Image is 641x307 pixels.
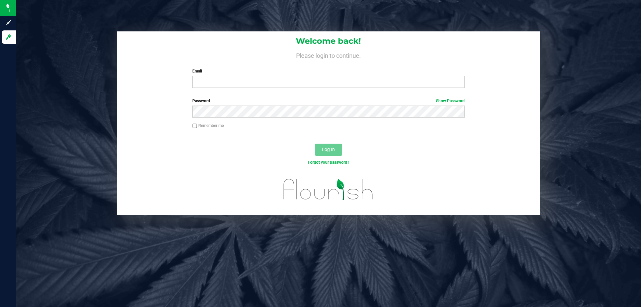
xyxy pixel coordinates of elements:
[117,51,540,59] h4: Please login to continue.
[315,144,342,156] button: Log In
[192,68,464,74] label: Email
[192,99,210,103] span: Password
[117,37,540,45] h1: Welcome back!
[322,147,335,152] span: Log In
[275,172,381,206] img: flourish_logo.svg
[5,19,12,26] inline-svg: Sign up
[308,160,349,165] a: Forgot your password?
[192,124,197,128] input: Remember me
[436,99,465,103] a: Show Password
[192,123,224,129] label: Remember me
[5,34,12,40] inline-svg: Log in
